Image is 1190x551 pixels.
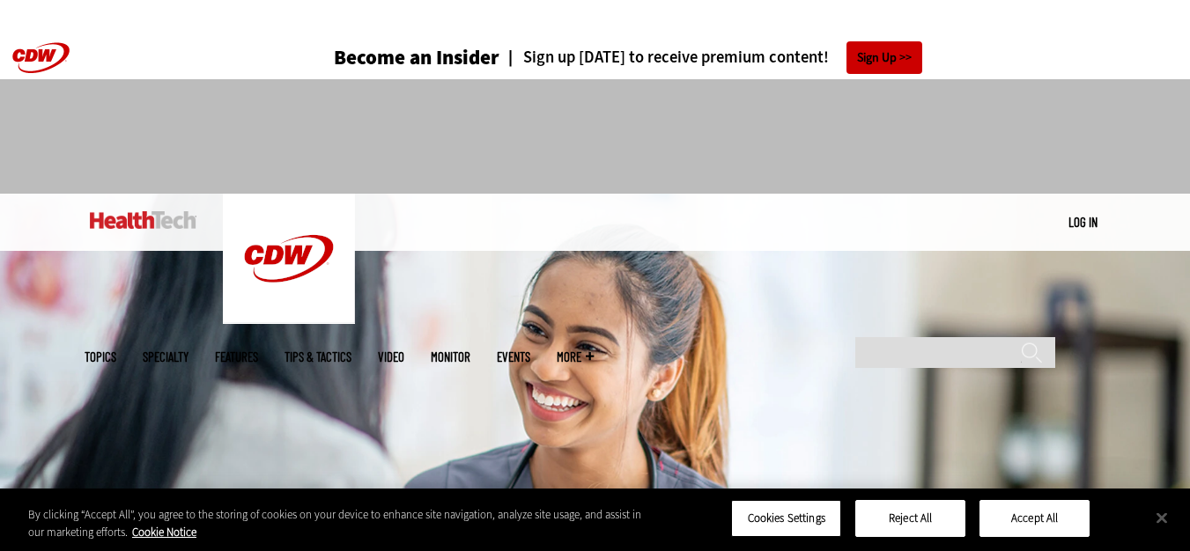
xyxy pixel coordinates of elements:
button: Reject All [855,500,965,537]
span: More [557,350,594,364]
button: Cookies Settings [731,500,841,537]
a: Events [497,350,530,364]
a: Video [378,350,404,364]
a: CDW [223,310,355,328]
button: Accept All [979,500,1090,537]
h3: Become an Insider [334,48,499,68]
img: Home [90,211,196,229]
a: More information about your privacy [132,525,196,540]
span: Topics [85,350,116,364]
a: Sign Up [846,41,922,74]
div: By clicking “Accept All”, you agree to the storing of cookies on your device to enhance site navi... [28,506,654,540]
a: MonITor [431,350,470,364]
a: Features [215,350,258,364]
a: Tips & Tactics [285,350,351,364]
iframe: advertisement [275,97,916,176]
span: Specialty [143,350,188,364]
a: Sign up [DATE] to receive premium content! [499,49,829,66]
a: Log in [1068,214,1098,230]
img: Home [223,194,355,324]
a: Become an Insider [268,48,499,68]
button: Close [1142,498,1181,537]
div: User menu [1068,213,1098,231]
